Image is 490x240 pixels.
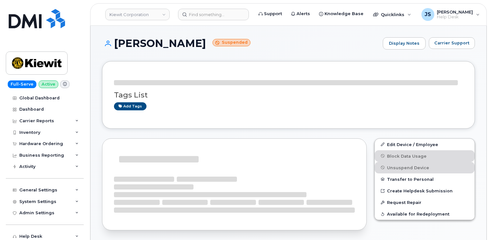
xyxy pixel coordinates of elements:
[387,165,429,170] span: Unsuspend Device
[375,150,475,162] button: Block Data Usage
[114,91,463,99] h3: Tags List
[429,37,475,49] button: Carrier Support
[375,162,475,173] button: Unsuspend Device
[212,39,250,46] small: Suspended
[375,139,475,150] a: Edit Device / Employee
[375,197,475,208] button: Request Repair
[375,208,475,220] button: Available for Redeployment
[375,173,475,185] button: Transfer to Personal
[102,38,380,49] h1: [PERSON_NAME]
[383,37,426,50] a: Display Notes
[114,102,146,110] a: Add tags
[434,40,469,46] span: Carrier Support
[387,212,449,217] span: Available for Redeployment
[375,185,475,197] a: Create Helpdesk Submission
